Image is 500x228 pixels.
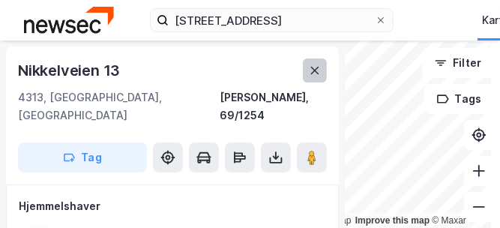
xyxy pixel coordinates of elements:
[18,88,220,124] div: 4313, [GEOGRAPHIC_DATA], [GEOGRAPHIC_DATA]
[169,9,375,31] input: Søk på adresse, matrikkel, gårdeiere, leietakere eller personer
[220,88,327,124] div: [PERSON_NAME], 69/1254
[355,215,430,226] a: Improve this map
[422,48,494,78] button: Filter
[425,156,500,228] div: Kontrollprogram for chat
[18,58,123,82] div: Nikkelveien 13
[19,197,326,215] div: Hjemmelshaver
[24,7,114,33] img: newsec-logo.f6e21ccffca1b3a03d2d.png
[424,84,494,114] button: Tags
[425,156,500,228] iframe: Chat Widget
[18,142,147,172] button: Tag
